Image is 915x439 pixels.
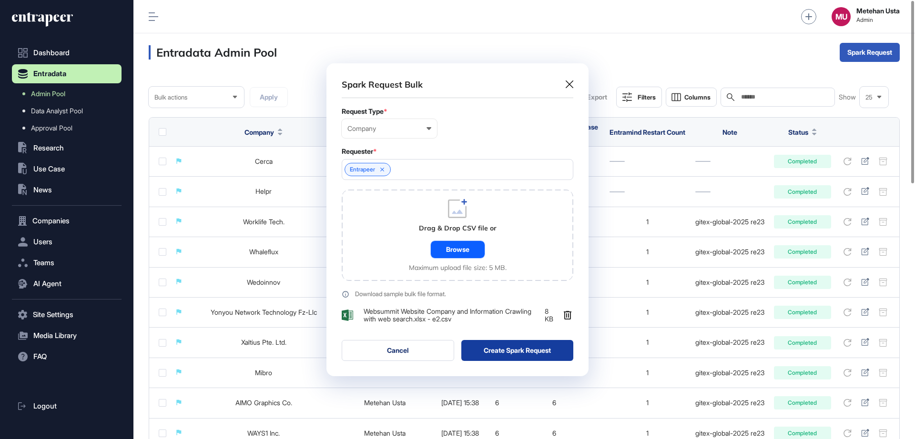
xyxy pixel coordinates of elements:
[342,340,454,361] button: Cancel
[342,309,353,321] img: AhpaqJCb49MR9Xxu7SkuGhZYRwWha62sieDtiJP64QGBCNNHjaAAAAAElFTkSuQmCC
[355,291,446,297] div: Download sample bulk file format.
[347,125,431,132] div: Company
[461,340,574,361] button: Create Spark Request
[431,241,485,258] div: Browse
[409,264,507,271] div: Maximum upload file size: 5 MB.
[350,166,375,173] span: Entrapeer
[419,224,497,233] div: Drag & Drop CSV file or
[342,290,573,298] a: Download sample bulk file format.
[342,108,573,115] div: Request Type
[545,308,553,323] span: 8 KB
[364,308,534,323] span: Websummit Website Company and Information Crawling with web search.xlsx - e2.csv
[342,148,573,155] div: Requester
[342,79,423,90] div: Spark Request Bulk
